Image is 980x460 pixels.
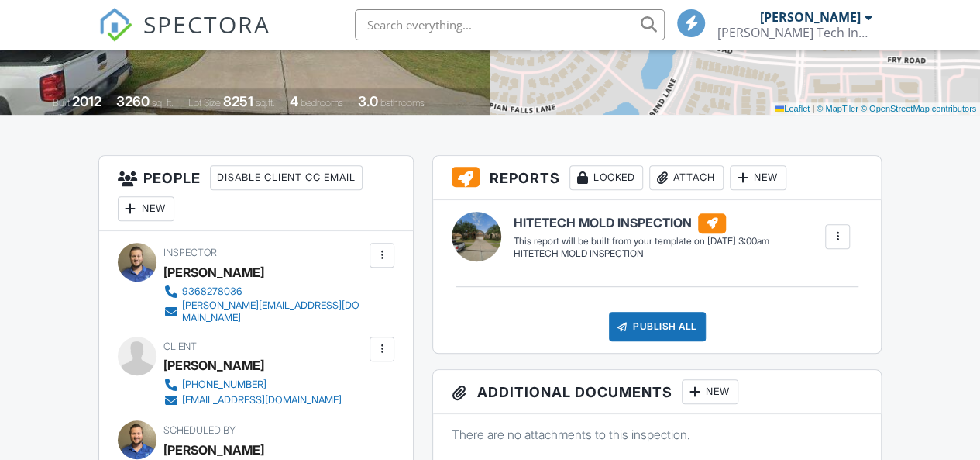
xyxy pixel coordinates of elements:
[163,354,264,377] div: [PERSON_NAME]
[760,9,861,25] div: [PERSON_NAME]
[861,104,976,113] a: © OpenStreetMap contributors
[210,165,363,190] div: Disable Client CC Email
[380,97,425,109] span: bathrooms
[223,93,253,109] div: 8251
[355,9,665,40] input: Search everything...
[118,196,174,221] div: New
[182,299,366,324] div: [PERSON_NAME][EMAIL_ADDRESS][DOMAIN_NAME]
[72,93,101,109] div: 2012
[163,299,366,324] a: [PERSON_NAME][EMAIL_ADDRESS][DOMAIN_NAME]
[717,25,872,40] div: Hite Tech Inspections
[682,379,738,404] div: New
[290,93,298,109] div: 4
[163,284,366,299] a: 9368278036
[433,156,881,200] h3: Reports
[98,21,270,54] a: SPECTORA
[649,165,724,190] div: Attach
[163,341,197,352] span: Client
[775,104,810,113] a: Leaflet
[452,426,862,443] p: There are no attachments to this inspection.
[182,379,266,391] div: [PHONE_NUMBER]
[53,97,70,109] span: Built
[163,261,264,284] div: [PERSON_NAME]
[182,285,242,298] div: 9368278036
[358,93,378,109] div: 3.0
[301,97,343,109] span: bedrooms
[609,312,706,341] div: Publish All
[116,93,150,109] div: 3260
[730,165,786,190] div: New
[143,8,270,40] span: SPECTORA
[514,235,769,247] div: This report will be built from your template on [DATE] 3:00am
[514,213,769,233] h6: HITETECH MOLD INSPECTION
[188,97,221,109] span: Lot Size
[163,377,342,393] a: [PHONE_NUMBER]
[163,247,217,258] span: Inspector
[152,97,174,109] span: sq. ft.
[514,247,769,261] div: HITETECH MOLD INSPECTION
[99,156,414,231] h3: People
[569,165,643,190] div: Locked
[98,8,132,42] img: The Best Home Inspection Software - Spectora
[256,97,275,109] span: sq.ft.
[812,104,814,113] span: |
[433,370,881,414] h3: Additional Documents
[182,394,342,406] div: [EMAIL_ADDRESS][DOMAIN_NAME]
[163,393,342,408] a: [EMAIL_ADDRESS][DOMAIN_NAME]
[163,424,236,436] span: Scheduled By
[817,104,858,113] a: © MapTiler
